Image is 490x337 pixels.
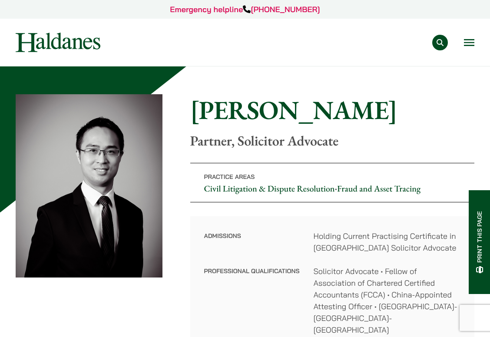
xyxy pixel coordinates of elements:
a: Emergency helpline[PHONE_NUMBER] [170,4,320,14]
dt: Admissions [204,230,300,265]
span: Practice Areas [204,173,255,181]
button: Search [432,35,448,50]
h1: [PERSON_NAME] [190,94,474,126]
a: Fraud and Asset Tracing [337,183,420,194]
dd: Holding Current Practising Certificate in [GEOGRAPHIC_DATA] Solicitor Advocate [313,230,460,254]
a: Civil Litigation & Dispute Resolution [204,183,335,194]
button: Open menu [464,39,474,46]
p: • [190,163,474,202]
p: Partner, Solicitor Advocate [190,132,474,149]
img: Logo of Haldanes [16,33,100,52]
